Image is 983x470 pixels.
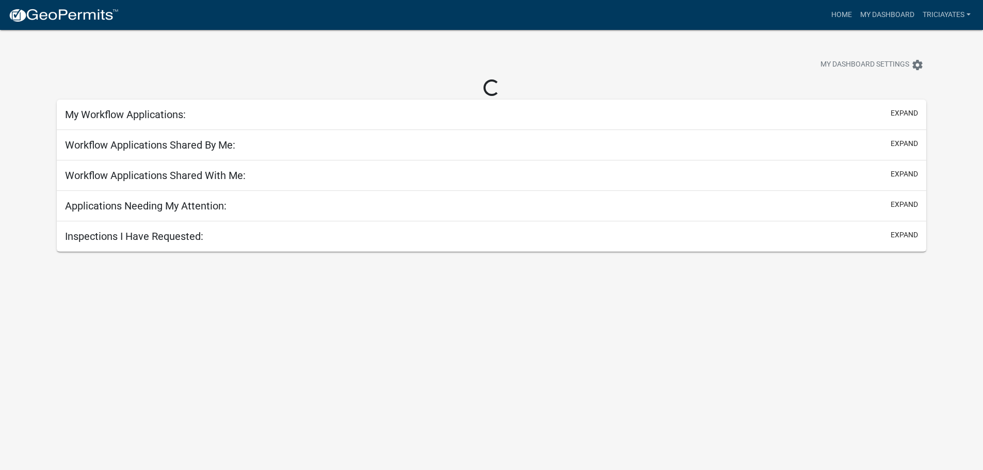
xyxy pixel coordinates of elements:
[65,139,235,151] h5: Workflow Applications Shared By Me:
[911,59,924,71] i: settings
[827,5,856,25] a: Home
[820,59,909,71] span: My Dashboard Settings
[65,108,186,121] h5: My Workflow Applications:
[65,200,227,212] h5: Applications Needing My Attention:
[891,138,918,149] button: expand
[891,230,918,240] button: expand
[891,169,918,180] button: expand
[891,199,918,210] button: expand
[65,169,246,182] h5: Workflow Applications Shared With Me:
[856,5,918,25] a: My Dashboard
[812,55,932,75] button: My Dashboard Settingssettings
[65,230,203,242] h5: Inspections I Have Requested:
[891,108,918,119] button: expand
[918,5,975,25] a: triciayates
